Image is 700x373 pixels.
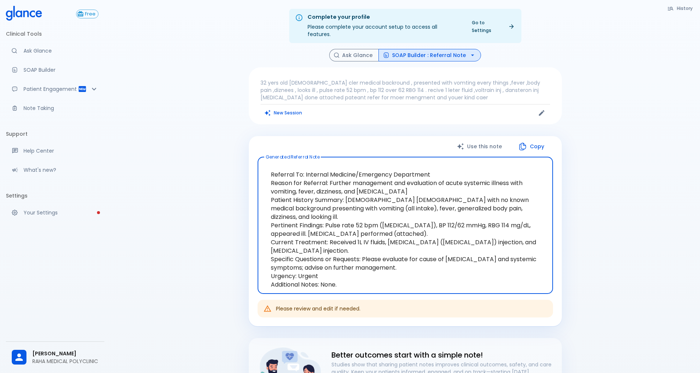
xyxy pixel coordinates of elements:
[329,49,379,62] button: Ask Glance
[82,11,98,17] span: Free
[266,154,320,160] label: Generated Referral Note
[378,49,481,62] button: SOAP Builder : Referral Note
[24,166,98,174] p: What's new?
[76,10,104,18] a: Click to view or change your subscription
[308,13,462,21] div: Complete your profile
[261,79,550,101] p: 32 yers old [DEMOGRAPHIC_DATA] cler medical backround , presented with vomting every things ,feve...
[261,107,306,118] button: Clears all inputs and results.
[24,104,98,112] p: Note Taking
[6,162,104,178] div: Recent updates and feature releases
[276,302,360,315] div: Please review and edit if needed.
[6,62,104,78] a: Docugen: Compose a clinical documentation in seconds
[24,47,98,54] p: Ask Glance
[308,11,462,41] div: Please complete your account setup to access all features.
[24,147,98,154] p: Help Center
[24,209,98,216] p: Your Settings
[24,66,98,74] p: SOAP Builder
[6,25,104,43] li: Clinical Tools
[6,100,104,116] a: Advanced note-taking
[467,17,518,36] a: Go to Settings
[263,163,548,288] textarea: Referral To: Internal Medicine/Emergency Department Reason for Referral: Further management and e...
[6,143,104,159] a: Get help from our support team
[76,10,98,18] button: Free
[6,81,104,97] div: Patient Reports & Referrals
[32,358,98,365] p: RAHA MEDICAL POLYCLINIC
[6,43,104,59] a: Moramiz: Find ICD10AM codes instantly
[24,85,78,93] p: Patient Engagement
[511,139,553,154] button: Copy
[536,107,547,118] button: Edit
[449,139,511,154] button: Use this note
[32,350,98,358] span: [PERSON_NAME]
[6,125,104,143] li: Support
[6,205,104,221] a: Please complete account setup
[6,345,104,370] div: [PERSON_NAME]RAHA MEDICAL POLYCLINIC
[6,187,104,205] li: Settings
[331,349,556,361] h6: Better outcomes start with a simple note!
[664,3,697,14] button: History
